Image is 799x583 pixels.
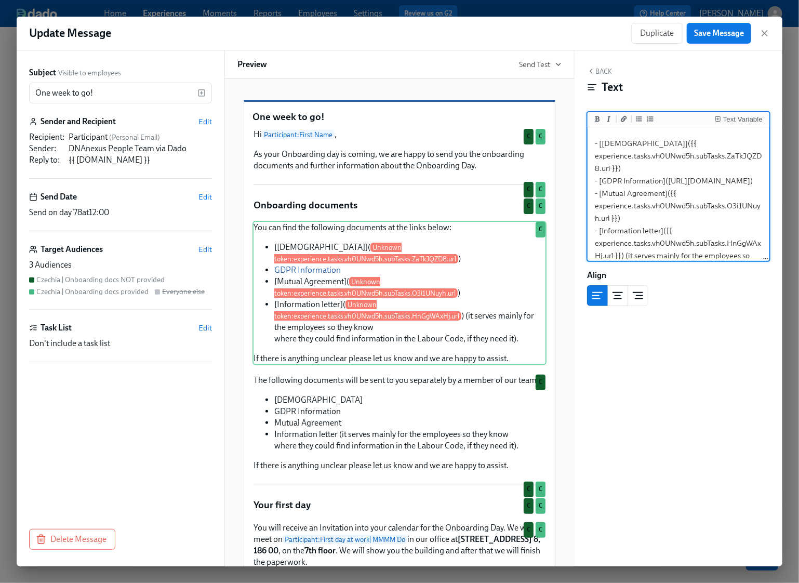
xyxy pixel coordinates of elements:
[69,154,212,166] div: {{ [DOMAIN_NAME] }}
[536,129,545,144] div: Used by Czechia | Onboarding docs provided audience
[41,244,103,255] h6: Target Audiences
[713,114,765,124] button: Insert Text Variable
[611,289,624,302] svg: Center
[69,131,212,143] div: Participant
[252,181,547,189] div: CC
[252,128,547,173] div: HiParticipant:First Name, As your Onboarding day is coming, we are happy to send you the onboardi...
[29,244,212,310] div: Target AudiencesEdit3 AudiencesCzechia | Onboarding docs NOT providedCzechia | Onboarding docs pr...
[29,154,64,166] div: Reply to :
[29,207,212,218] div: Send on day 78
[640,28,674,38] span: Duplicate
[252,497,547,513] div: Your first dayCC
[536,482,545,497] div: Used by Czechia | Onboarding docs provided audience
[109,133,160,142] span: ( Personal Email )
[524,129,534,144] div: Used by Czechia | Onboarding docs NOT provided audience
[634,114,644,124] button: Add unordered list
[632,289,644,302] svg: Right
[69,143,212,154] div: DNAnexus People Team via Dado
[82,207,109,217] span: at 12:00
[619,114,629,124] button: Add a link
[252,481,547,489] div: CC
[524,198,534,214] div: Used by Czechia | Onboarding docs NOT provided audience
[29,259,212,271] div: 3 Audiences
[237,59,267,70] h6: Preview
[58,68,121,78] span: Visible to employees
[592,114,603,124] button: Add bold text
[29,191,212,231] div: Send DateEditSend on day 78at12:00
[29,529,115,550] button: Delete Message
[252,197,547,213] div: Onboarding documentsCC
[198,323,212,333] button: Edit
[524,498,534,514] div: Used by Czechia | Onboarding docs NOT provided audience
[29,131,64,143] div: Recipient :
[628,285,648,306] button: right aligned
[524,182,534,197] div: Used by Czechia | Onboarding docs NOT provided audience
[524,482,534,497] div: Used by Czechia | Onboarding docs NOT provided audience
[519,59,562,70] button: Send Test
[38,534,106,545] span: Delete Message
[29,25,111,41] h1: Update Message
[29,116,212,179] div: Sender and RecipientEditRecipient:Participant (Personal Email)Sender:DNAnexus People Team via Dad...
[197,89,206,97] svg: Insert text variable
[29,143,64,154] div: Sender :
[36,275,165,285] div: Czechia | Onboarding docs NOT provided
[252,374,547,472] div: The following documents will be sent to you separately by a member of our team: [DEMOGRAPHIC_DATA...
[252,221,547,365] div: You can find the following documents at the links below: [[DEMOGRAPHIC_DATA]](Unknown token:exper...
[198,244,212,255] button: Edit
[41,322,72,334] h6: Task List
[252,110,547,124] p: One week to go!
[162,287,205,297] div: Everyone else
[536,375,545,390] div: Used by Czechia | Onboarding docs NOT provided audience
[591,289,604,302] svg: Left
[198,116,212,127] button: Edit
[536,498,545,514] div: Used by Czechia | Onboarding docs provided audience
[29,322,212,362] div: Task ListEditDon't include a task list
[602,79,623,95] h4: Text
[587,285,648,306] div: text alignment
[29,338,212,349] div: Don't include a task list
[41,191,77,203] h6: Send Date
[536,198,545,214] div: Used by Czechia | Onboarding docs provided audience
[587,285,608,306] button: left aligned
[694,28,744,38] span: Save Message
[604,114,614,124] button: Add italic text
[687,23,751,44] button: Save Message
[536,522,545,538] div: Used by Czechia | Onboarding docs provided audience
[536,222,545,237] div: Used by Czechia | Onboarding docs provided audience
[590,95,767,342] textarea: You can find the following documents at the links below: - [[DEMOGRAPHIC_DATA]]({{ experience.tas...
[607,285,628,306] button: center aligned
[631,23,683,44] button: Duplicate
[587,67,612,75] button: Back
[536,182,545,197] div: Used by Czechia | Onboarding docs provided audience
[723,116,763,123] div: Text Variable
[198,192,212,202] button: Edit
[645,114,656,124] button: Add ordered list
[36,287,149,297] div: Czechia | Onboarding docs provided
[587,270,606,281] label: Align
[524,522,534,538] div: Used by Czechia | Onboarding docs NOT provided audience
[41,116,116,127] h6: Sender and Recipient
[29,67,56,78] label: Subject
